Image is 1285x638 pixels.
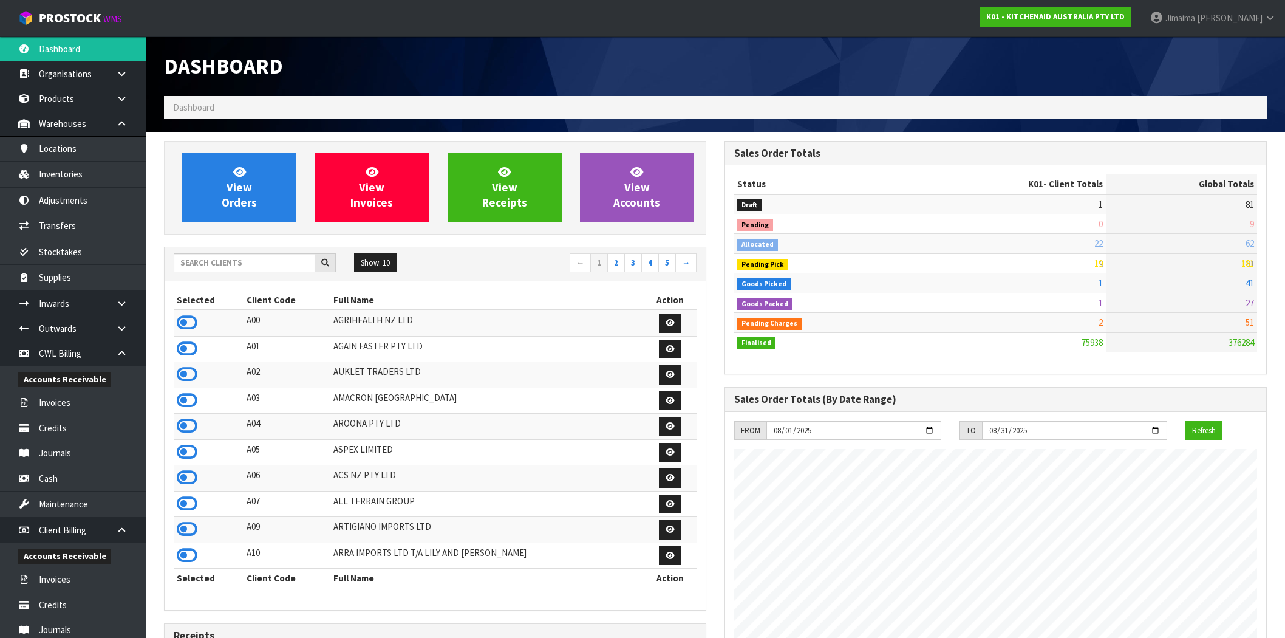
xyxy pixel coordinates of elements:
th: Action [644,290,697,310]
th: Client Code [244,569,330,588]
h3: Sales Order Totals [734,148,1257,159]
span: Accounts Receivable [18,549,111,564]
a: 2 [607,253,625,273]
th: Action [644,569,697,588]
span: [PERSON_NAME] [1197,12,1263,24]
a: ViewAccounts [580,153,694,222]
strong: K01 - KITCHENAID AUSTRALIA PTY LTD [986,12,1125,22]
span: View Accounts [613,165,660,210]
td: ARTIGIANO IMPORTS LTD [330,517,644,543]
span: ProStock [39,10,101,26]
span: 1 [1099,297,1103,309]
a: 1 [590,253,608,273]
th: Global Totals [1106,174,1257,194]
span: Goods Packed [737,298,792,310]
td: A09 [244,517,330,543]
span: Pending Charges [737,318,802,330]
td: ALL TERRAIN GROUP [330,491,644,517]
td: AMACRON [GEOGRAPHIC_DATA] [330,388,644,414]
a: 5 [658,253,676,273]
td: AUKLET TRADERS LTD [330,362,644,388]
span: 19 [1094,258,1103,269]
button: Show: 10 [354,253,397,273]
span: 1 [1099,199,1103,210]
div: TO [959,421,982,441]
h3: Sales Order Totals (By Date Range) [734,394,1257,405]
td: A02 [244,362,330,388]
td: A06 [244,465,330,492]
td: A07 [244,491,330,517]
span: 41 [1246,277,1254,289]
a: ViewOrders [182,153,296,222]
span: 0 [1099,218,1103,230]
td: AROONA PTY LTD [330,414,644,440]
span: View Orders [222,165,257,210]
td: A04 [244,414,330,440]
a: K01 - KITCHENAID AUSTRALIA PTY LTD [980,7,1131,27]
th: - Client Totals [907,174,1106,194]
img: cube-alt.png [18,10,33,26]
th: Full Name [330,290,644,310]
span: Pending Pick [737,259,788,271]
td: ACS NZ PTY LTD [330,465,644,492]
a: ← [570,253,591,273]
td: A00 [244,310,330,336]
td: AGRIHEALTH NZ LTD [330,310,644,336]
th: Selected [174,569,244,588]
button: Refresh [1185,421,1222,441]
a: 4 [641,253,659,273]
nav: Page navigation [444,253,697,275]
span: 27 [1246,297,1254,309]
td: A05 [244,439,330,465]
span: Dashboard [173,101,214,113]
span: Pending [737,219,773,232]
a: 3 [624,253,642,273]
div: FROM [734,421,766,441]
td: A03 [244,388,330,414]
span: K01 [1028,178,1043,190]
td: A01 [244,336,330,362]
th: Full Name [330,569,644,588]
span: Goods Picked [737,278,791,290]
span: View Receipts [482,165,527,210]
span: 9 [1250,218,1254,230]
span: 75938 [1082,337,1103,348]
span: Accounts Receivable [18,372,111,387]
span: 376284 [1229,337,1254,348]
th: Status [734,174,907,194]
span: 81 [1246,199,1254,210]
span: Dashboard [164,53,283,79]
td: ARRA IMPORTS LTD T/A LILY AND [PERSON_NAME] [330,543,644,569]
span: 2 [1099,317,1103,328]
span: Allocated [737,239,778,251]
td: A10 [244,543,330,569]
a: → [675,253,697,273]
span: 1 [1099,277,1103,289]
small: WMS [103,13,122,25]
span: Draft [737,199,762,211]
input: Search clients [174,253,315,272]
span: 62 [1246,238,1254,249]
span: Finalised [737,337,775,349]
td: AGAIN FASTER PTY LTD [330,336,644,362]
th: Client Code [244,290,330,310]
a: ViewReceipts [448,153,562,222]
th: Selected [174,290,244,310]
a: ViewInvoices [315,153,429,222]
span: 22 [1094,238,1103,249]
span: Jimaima [1165,12,1195,24]
span: View Invoices [350,165,393,210]
span: 181 [1241,258,1254,269]
span: 51 [1246,317,1254,328]
td: ASPEX LIMITED [330,439,644,465]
